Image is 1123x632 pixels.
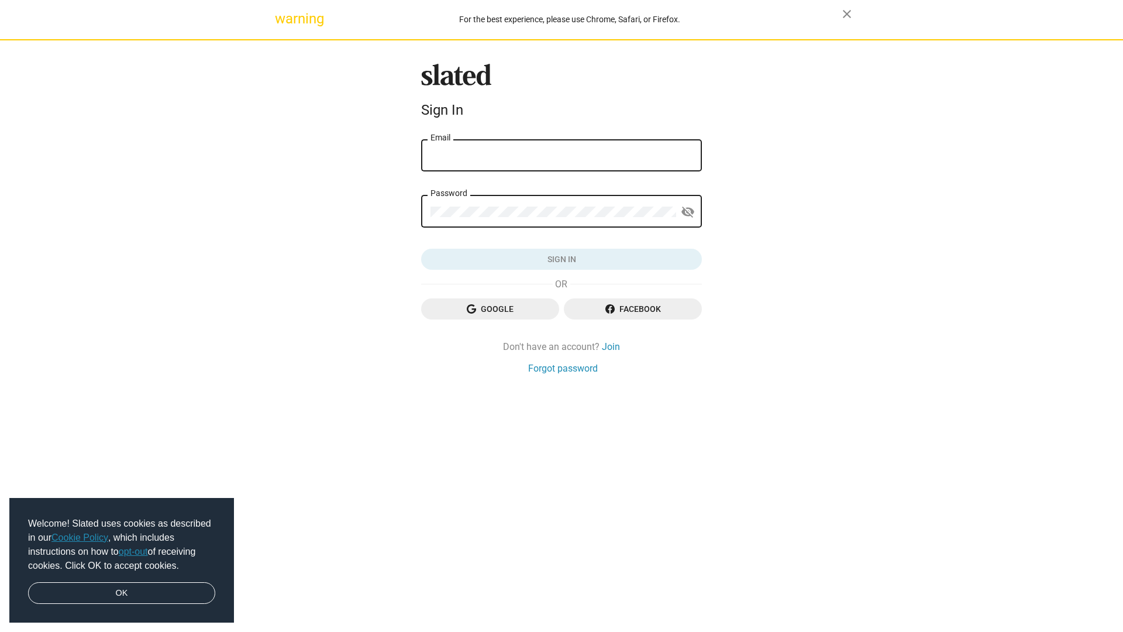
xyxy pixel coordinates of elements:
div: cookieconsent [9,498,234,623]
sl-branding: Sign In [421,64,702,123]
button: Show password [676,201,700,224]
mat-icon: visibility_off [681,203,695,221]
mat-icon: close [840,7,854,21]
span: Facebook [573,298,693,320]
button: Google [421,298,559,320]
mat-icon: warning [275,12,289,26]
span: Welcome! Slated uses cookies as described in our , which includes instructions on how to of recei... [28,517,215,573]
span: Google [430,298,550,320]
a: Forgot password [528,362,598,375]
a: opt-out [119,547,148,557]
div: For the best experience, please use Chrome, Safari, or Firefox. [297,12,842,28]
a: Join [602,341,620,353]
a: dismiss cookie message [28,582,215,604]
button: Facebook [564,298,702,320]
div: Sign In [421,102,702,118]
a: Cookie Policy [51,533,108,542]
div: Don't have an account? [421,341,702,353]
